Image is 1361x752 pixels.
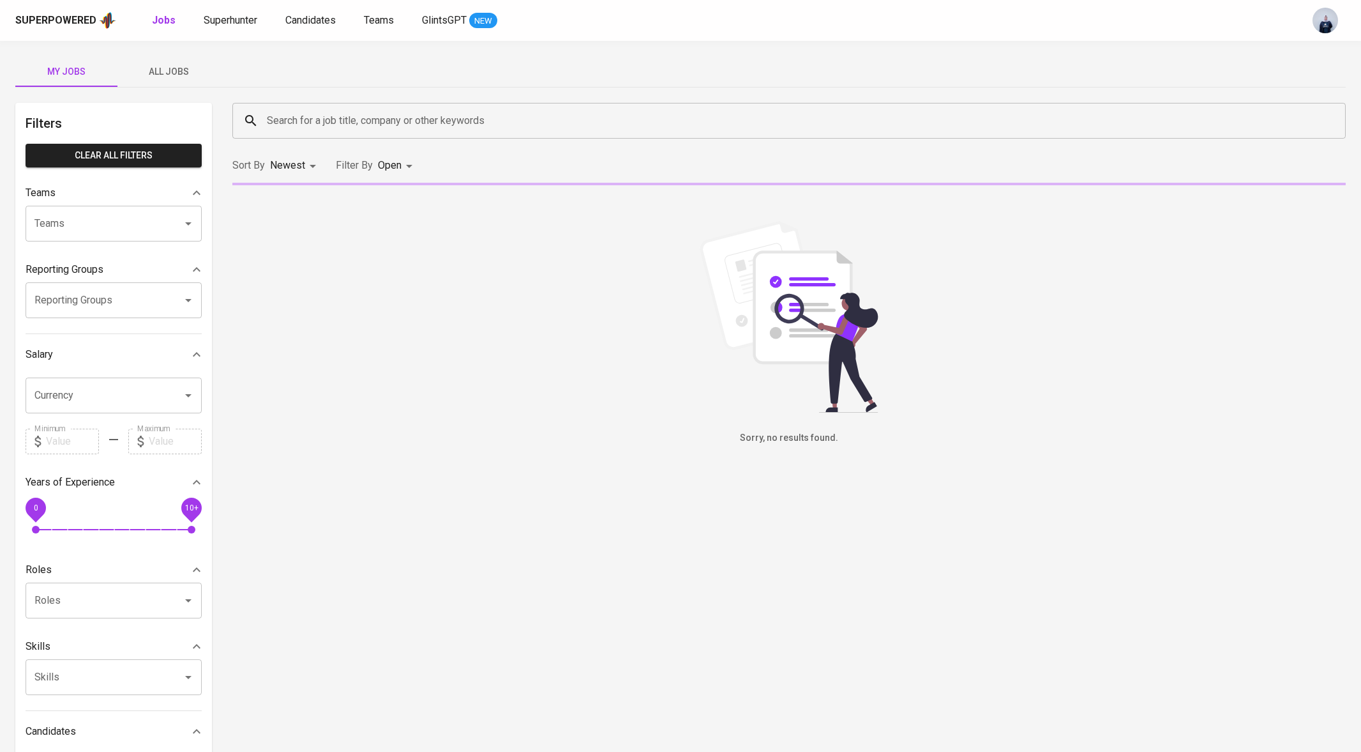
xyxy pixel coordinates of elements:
a: Candidates [285,13,338,29]
a: Jobs [152,13,178,29]
div: Salary [26,342,202,367]
input: Value [46,429,99,454]
span: NEW [469,15,497,27]
span: 10+ [184,503,198,512]
p: Roles [26,562,52,578]
span: Candidates [285,14,336,26]
div: Roles [26,557,202,583]
div: Candidates [26,719,202,744]
p: Teams [26,185,56,201]
button: Open [179,592,197,610]
p: Years of Experience [26,475,115,490]
button: Open [179,668,197,686]
h6: Filters [26,113,202,134]
span: Teams [364,14,394,26]
img: app logo [99,11,116,30]
a: GlintsGPT NEW [422,13,497,29]
button: Clear All filters [26,144,202,167]
button: Open [179,215,197,233]
p: Sort By [232,158,265,173]
span: 0 [33,503,38,512]
span: GlintsGPT [422,14,467,26]
button: Open [179,291,197,309]
span: Open [378,159,402,171]
b: Jobs [152,14,176,26]
p: Filter By [336,158,373,173]
a: Superhunter [204,13,260,29]
div: Skills [26,634,202,659]
p: Salary [26,347,53,362]
div: Open [378,154,417,178]
img: file_searching.svg [693,221,885,413]
span: Clear All filters [36,148,192,164]
p: Newest [270,158,305,173]
p: Skills [26,639,50,654]
a: Teams [364,13,396,29]
p: Reporting Groups [26,262,103,277]
input: Value [149,429,202,454]
p: Candidates [26,724,76,739]
span: All Jobs [125,64,212,80]
div: Reporting Groups [26,257,202,282]
div: Newest [270,154,320,178]
img: annisa@glints.com [1312,8,1338,33]
button: Open [179,387,197,404]
div: Superpowered [15,13,96,28]
div: Teams [26,180,202,206]
span: Superhunter [204,14,257,26]
span: My Jobs [23,64,110,80]
div: Years of Experience [26,470,202,495]
h6: Sorry, no results found. [232,431,1346,445]
a: Superpoweredapp logo [15,11,116,30]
